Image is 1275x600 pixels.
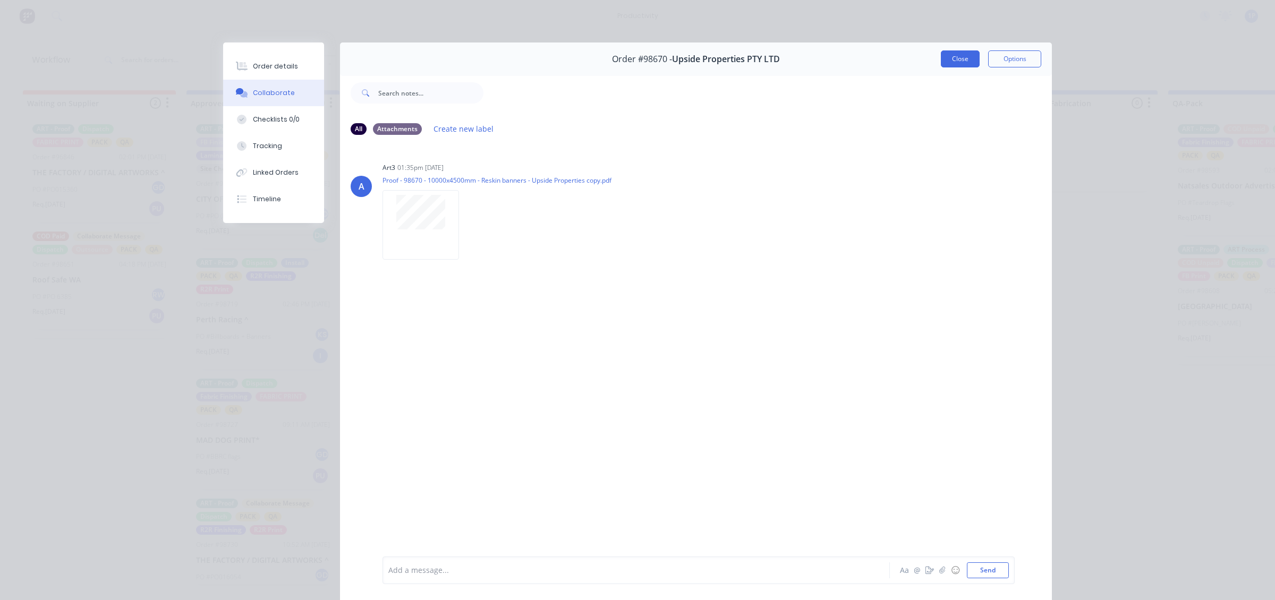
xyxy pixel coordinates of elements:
p: Proof - 98670 - 10000x4500mm - Reskin banners - Upside Properties copy.pdf [382,176,611,185]
div: Attachments [373,123,422,135]
div: Timeline [253,194,281,204]
button: Aa [898,564,911,577]
span: Order #98670 - [612,54,672,64]
div: Tracking [253,141,282,151]
input: Search notes... [378,82,483,104]
span: Upside Properties PTY LTD [672,54,780,64]
button: ☺ [949,564,962,577]
div: Collaborate [253,88,295,98]
button: Options [988,50,1041,67]
button: Timeline [223,186,324,212]
button: Linked Orders [223,159,324,186]
div: A [359,180,364,193]
button: Create new label [428,122,499,136]
button: Order details [223,53,324,80]
button: Tracking [223,133,324,159]
div: Order details [253,62,298,71]
button: Checklists 0/0 [223,106,324,133]
button: Collaborate [223,80,324,106]
button: Close [941,50,980,67]
div: Checklists 0/0 [253,115,300,124]
div: art3 [382,163,395,173]
div: All [351,123,367,135]
button: @ [911,564,923,577]
button: Send [967,562,1009,578]
div: 01:35pm [DATE] [397,163,444,173]
div: Linked Orders [253,168,299,177]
